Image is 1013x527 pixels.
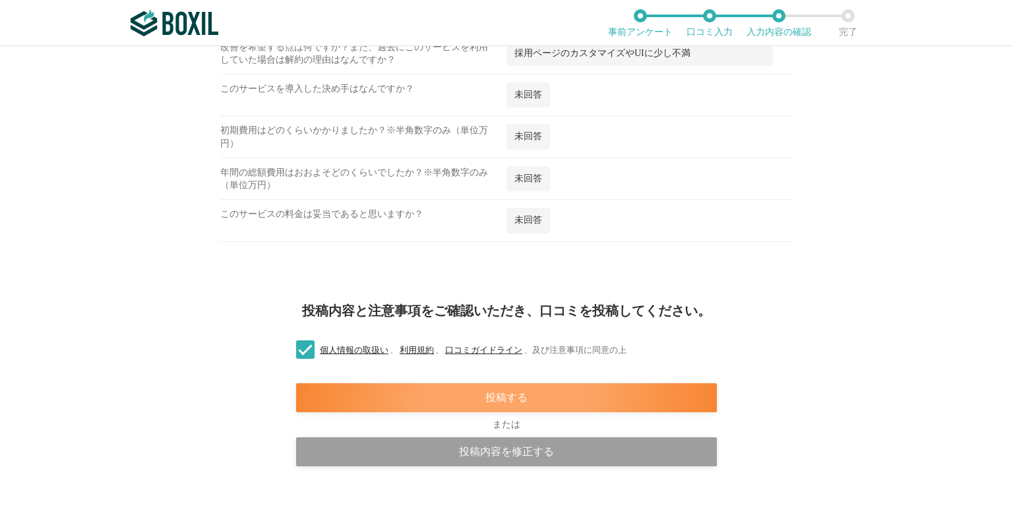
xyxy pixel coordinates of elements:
[514,48,691,58] span: 採用ページのカスタマイズやUIに少し不満
[605,9,675,37] li: 事前アンケート
[398,345,435,355] a: 利用規約
[813,9,882,37] li: 完了
[131,10,218,36] img: ボクシルSaaS_ロゴ
[220,41,506,74] div: 改善を希望する点は何ですか？また、過去にこのサービスを利用していた場合は解約の理由はなんですか？
[514,215,542,225] span: 未回答
[220,208,506,241] div: このサービスの料金は妥当であると思いますか？
[744,9,813,37] li: 入力内容の確認
[514,90,542,100] span: 未回答
[220,82,506,115] div: このサービスを導入した決め手はなんですか？
[220,124,506,157] div: 初期費用はどのくらいかかりましたか？※半角数字のみ（単位万円）
[220,166,506,199] div: 年間の総額費用はおおよそどのくらいでしたか？※半角数字のみ（単位万円）
[296,437,717,466] div: 投稿内容を修正する
[444,345,524,355] a: 口コミガイドライン
[286,344,627,357] label: 、 、 、 及び注意事項に同意の上
[514,173,542,183] span: 未回答
[675,9,744,37] li: 口コミ入力
[319,345,390,355] a: 個人情報の取扱い
[296,383,717,412] div: 投稿する
[514,131,542,141] span: 未回答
